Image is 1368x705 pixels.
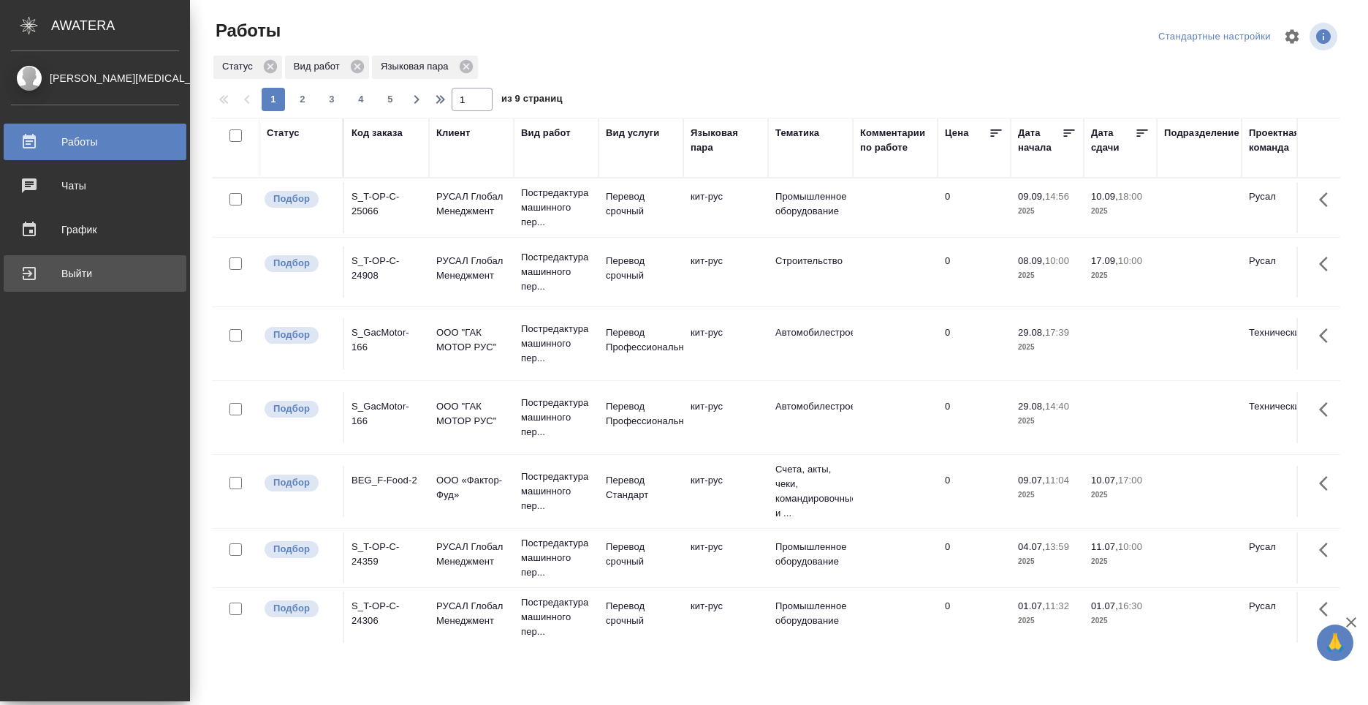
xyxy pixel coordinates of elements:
[1018,614,1076,628] p: 2025
[1118,191,1142,202] p: 18:00
[267,126,300,140] div: Статус
[351,399,422,429] div: S_GacMotor-166
[1310,466,1345,501] button: Здесь прячутся важные кнопки
[4,211,186,248] a: График
[1118,600,1142,611] p: 16:30
[521,396,591,440] p: Постредактура машинного пер...
[606,399,676,429] p: Перевод Профессиональный
[606,473,676,502] p: Перевод Стандарт
[1249,126,1319,155] div: Проектная команда
[1091,541,1118,552] p: 11.07,
[1018,414,1076,429] p: 2025
[1118,255,1142,266] p: 10:00
[1242,246,1326,298] td: Русал
[1242,318,1326,369] td: Технический
[521,126,571,140] div: Вид работ
[11,263,179,284] div: Выйти
[351,325,422,355] div: S_GacMotor-166
[1310,592,1345,627] button: Здесь прячутся важные кнопки
[436,189,506,219] p: РУСАЛ Глобал Менеджмент
[320,88,343,111] button: 3
[938,592,1011,643] td: 0
[775,189,845,219] p: Промышленное оборудование
[51,11,190,40] div: AWATERA
[436,540,506,569] p: РУСАЛ Глобал Менеджмент
[1118,475,1142,486] p: 17:00
[938,182,1011,233] td: 0
[273,401,310,416] p: Подбор
[1018,475,1045,486] p: 09.07,
[1045,255,1069,266] p: 10:00
[222,59,258,74] p: Статус
[1045,191,1069,202] p: 14:56
[11,219,179,241] div: График
[521,470,591,513] p: Постредактура машинного пер...
[1091,614,1149,628] p: 2025
[11,131,179,153] div: Работы
[521,186,591,230] p: Постредактура машинного пер...
[291,88,314,111] button: 2
[691,126,761,155] div: Языковая пара
[1045,327,1069,338] p: 17:39
[263,399,335,419] div: Можно подбирать исполнителей
[1091,191,1118,202] p: 10.09,
[1310,532,1345,568] button: Здесь прячутся важные кнопки
[4,255,186,292] a: Выйти
[683,392,768,443] td: кит-рус
[273,542,310,557] p: Подбор
[379,92,402,107] span: 5
[1091,475,1118,486] p: 10.07,
[1310,182,1345,217] button: Здесь прячутся важные кнопки
[1091,554,1149,569] p: 2025
[4,124,186,160] a: Работы
[285,56,369,79] div: Вид работ
[1045,600,1069,611] p: 11:32
[294,59,345,74] p: Вид работ
[1018,255,1045,266] p: 08.09,
[263,599,335,619] div: Можно подбирать исполнителей
[273,328,310,342] p: Подбор
[775,126,819,140] div: Тематика
[1018,488,1076,502] p: 2025
[938,392,1011,443] td: 0
[606,126,660,140] div: Вид услуги
[351,540,422,569] div: S_T-OP-C-24359
[381,59,454,74] p: Языковая пара
[436,399,506,429] p: ООО "ГАК МОТОР РУС"
[273,192,310,206] p: Подбор
[1018,600,1045,611] p: 01.07,
[521,322,591,366] p: Постредактура машинного пер...
[1018,126,1062,155] div: Дата начала
[1118,541,1142,552] p: 10:00
[1242,592,1326,643] td: Русал
[1045,541,1069,552] p: 13:59
[683,592,768,643] td: кит-рус
[938,246,1011,298] td: 0
[775,540,845,569] p: Промышленное оборудование
[351,126,403,140] div: Код заказа
[212,19,281,42] span: Работы
[263,325,335,345] div: Можно подбирать исполнителей
[291,92,314,107] span: 2
[1310,246,1345,282] button: Здесь прячутся важные кнопки
[938,466,1011,517] td: 0
[263,473,335,493] div: Можно подбирать исполнителей
[938,532,1011,584] td: 0
[1155,26,1274,48] div: split button
[606,189,676,219] p: Перевод срочный
[1018,204,1076,219] p: 2025
[4,167,186,204] a: Чаты
[349,88,373,111] button: 4
[436,325,506,355] p: ООО "ГАК МОТОР РУС"
[1018,191,1045,202] p: 09.09,
[273,256,310,271] p: Подбор
[372,56,478,79] div: Языковая пара
[1091,126,1135,155] div: Дата сдачи
[263,189,335,209] div: Можно подбирать исполнителей
[351,254,422,283] div: S_T-OP-C-24908
[213,56,282,79] div: Статус
[606,325,676,355] p: Перевод Профессиональный
[1091,255,1118,266] p: 17.09,
[683,466,768,517] td: кит-рус
[1091,600,1118,611] p: 01.07,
